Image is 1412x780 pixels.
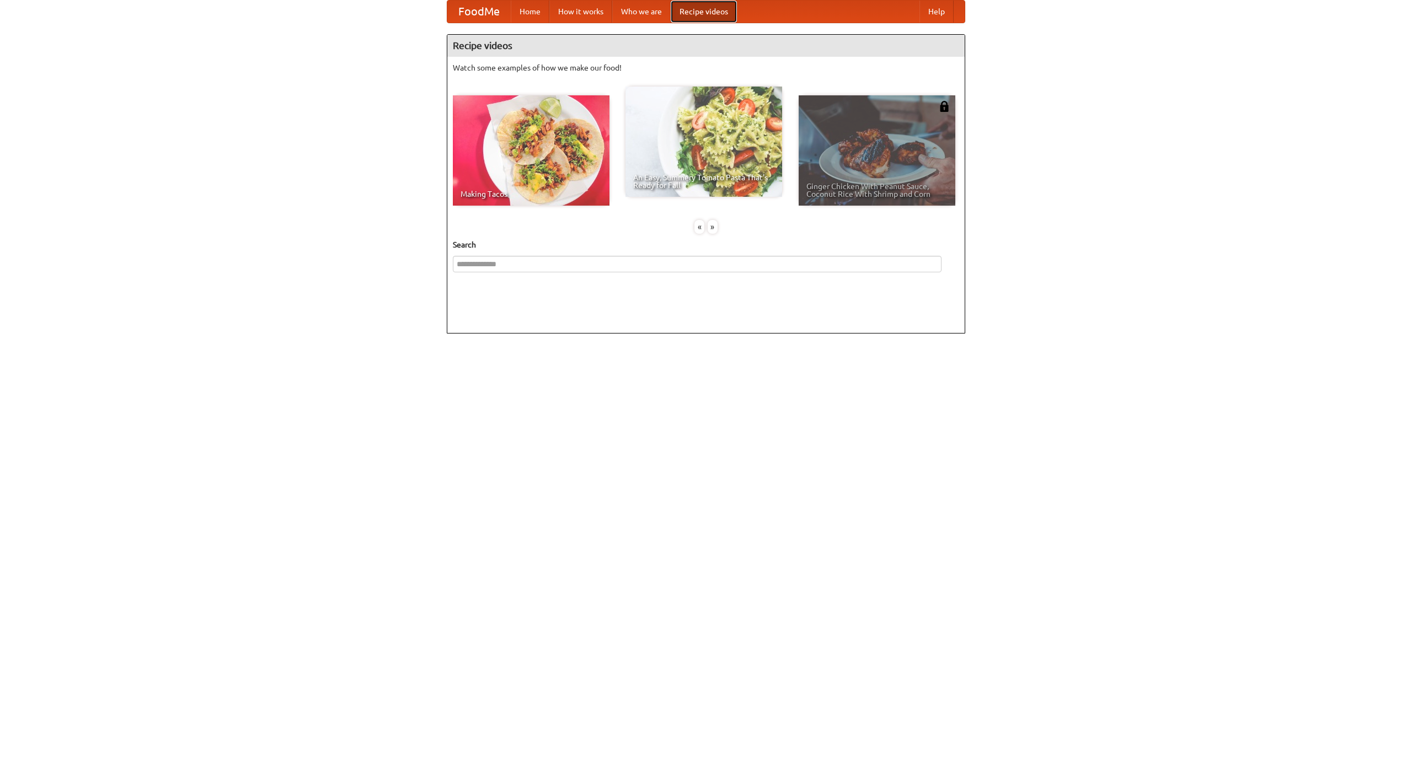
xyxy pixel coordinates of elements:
a: An Easy, Summery Tomato Pasta That's Ready for Fall [625,87,782,197]
h4: Recipe videos [447,35,965,57]
span: An Easy, Summery Tomato Pasta That's Ready for Fall [633,174,774,189]
a: How it works [549,1,612,23]
div: « [694,220,704,234]
p: Watch some examples of how we make our food! [453,62,959,73]
a: Help [919,1,954,23]
a: Making Tacos [453,95,609,206]
a: Home [511,1,549,23]
h5: Search [453,239,959,250]
a: Recipe videos [671,1,737,23]
div: » [708,220,718,234]
span: Making Tacos [461,190,602,198]
a: Who we are [612,1,671,23]
img: 483408.png [939,101,950,112]
a: FoodMe [447,1,511,23]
